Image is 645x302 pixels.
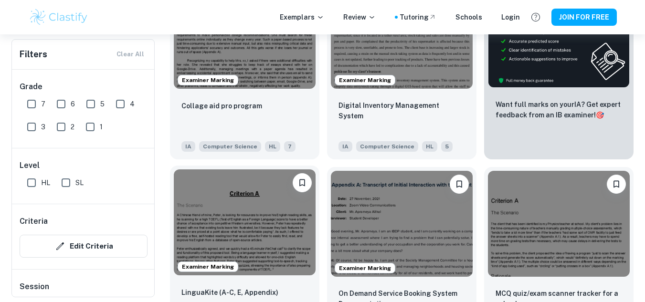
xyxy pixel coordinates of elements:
a: Login [501,12,520,22]
span: HL [422,141,437,152]
span: 2 [71,122,74,132]
button: Edit Criteria [20,235,148,258]
span: HL [265,141,280,152]
span: Computer Science [199,141,261,152]
h6: Criteria [20,216,48,227]
p: Collage aid pro program [181,101,262,111]
span: Examiner Marking [178,262,238,271]
p: Review [343,12,376,22]
button: JOIN FOR FREE [551,9,617,26]
span: 5 [100,99,105,109]
img: Computer Science IA example thumbnail: LinguaKite (A-C, E, Appendix) [174,169,316,276]
span: 1 [100,122,103,132]
a: Schools [455,12,482,22]
img: Clastify logo [29,8,89,27]
button: Please log in to bookmark exemplars [293,173,312,192]
span: Examiner Marking [335,76,395,84]
span: 7 [284,141,296,152]
span: IA [338,141,352,152]
span: 7 [41,99,45,109]
span: 6 [71,99,75,109]
span: IA [181,141,195,152]
span: Examiner Marking [178,76,238,84]
p: Digital Inventory Management System [338,100,465,121]
span: 5 [441,141,453,152]
span: 4 [130,99,135,109]
p: LinguaKite (A-C, E, Appendix) [181,287,278,298]
img: Computer Science IA example thumbnail: MCQ quiz/exam scanner tracker for a scho [488,171,630,277]
span: Examiner Marking [335,264,395,272]
img: Computer Science IA example thumbnail: On Demand Service Booking System Documen [331,171,473,277]
span: HL [41,177,50,188]
h6: Grade [20,81,148,93]
a: Tutoring [400,12,436,22]
h6: Session [20,281,148,300]
span: SL [75,177,84,188]
h6: Level [20,160,148,171]
button: Please log in to bookmark exemplars [607,175,626,194]
p: Exemplars [280,12,324,22]
button: Help and Feedback [528,9,544,25]
span: 🎯 [596,111,604,119]
p: Want full marks on your IA ? Get expert feedback from an IB examiner! [496,99,622,120]
span: 3 [41,122,45,132]
button: Please log in to bookmark exemplars [450,175,469,194]
h6: Filters [20,48,47,61]
span: Computer Science [356,141,418,152]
